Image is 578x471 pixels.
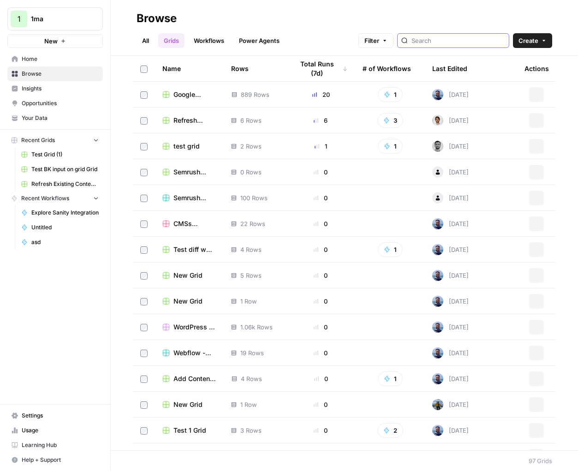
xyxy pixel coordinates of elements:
span: 5 Rows [240,271,262,280]
span: Settings [22,411,99,420]
button: 2 [377,423,403,438]
span: 0 Rows [240,167,262,177]
div: 20 [294,90,348,99]
a: New Grid [162,271,216,280]
a: Google Search Console - [DOMAIN_NAME] [162,90,217,99]
div: 0 [293,193,348,203]
a: Your Data [7,111,103,125]
button: Workspace: 1ma [7,7,103,30]
div: [DATE] [432,218,469,229]
span: Test diff w reasoning Grid [173,245,216,254]
div: [DATE] [432,89,469,100]
span: Help + Support [22,456,99,464]
div: 0 [293,426,348,435]
span: WordPress - Gameday [173,322,216,332]
a: Opportunities [7,96,103,111]
div: Rows [231,56,249,81]
span: 100 Rows [240,193,268,203]
div: [DATE] [432,270,469,281]
a: Webflow - Events [162,348,216,358]
button: 1 [378,87,403,102]
img: in3glgvnhn2s7o88ssfh1l1h6f6j [432,399,443,410]
a: test grid [162,142,216,151]
div: [DATE] [432,244,469,255]
button: 3 [377,113,403,128]
input: Search [411,36,505,45]
a: Semrush Import [162,193,216,203]
a: Refresh Existing Content (7) [17,177,103,191]
a: asd [17,235,103,250]
a: Workflows [188,33,230,48]
button: Recent Workflows [7,191,103,205]
span: 6 Rows [240,116,262,125]
span: New [44,36,58,46]
a: Test Grid (1) [17,147,103,162]
button: Filter [358,33,393,48]
span: 1.06k Rows [240,322,273,332]
a: Semrush Import [162,167,216,177]
span: New Grid [173,400,203,409]
span: Opportunities [22,99,99,107]
div: 0 [293,167,348,177]
img: nzmv7wo2iw7oweuhef6gztoeqcdv [432,270,443,281]
span: Test 1 Grid [173,426,206,435]
a: Grids [158,33,185,48]
a: New Grid [162,400,216,409]
button: 1 [378,242,403,257]
div: 0 [294,374,348,383]
img: nzmv7wo2iw7oweuhef6gztoeqcdv [432,347,443,358]
div: Total Runs (7d) [293,56,348,81]
a: WordPress - Gameday [162,322,216,332]
div: Name [162,56,216,81]
a: Refresh Existing Content (7) [162,116,216,125]
div: 97 Grids [529,456,552,465]
div: [DATE] [432,399,469,410]
span: Test BK input on grid Grid [31,165,99,173]
span: Refresh Existing Content (7) [173,116,216,125]
a: Settings [7,408,103,423]
a: Test diff w reasoning Grid [162,245,216,254]
a: Usage [7,423,103,438]
div: [DATE] [432,296,469,307]
span: Your Data [22,114,99,122]
a: Explore Sanity Integration [17,205,103,220]
a: Power Agents [233,33,285,48]
span: Explore Sanity Integration [31,209,99,217]
div: [DATE] [432,425,469,436]
span: 1ma [31,14,87,24]
a: CMSs Collection [162,219,216,228]
span: New Grid [173,297,203,306]
span: 22 Rows [240,219,265,228]
div: [DATE] [432,167,469,178]
img: nzmv7wo2iw7oweuhef6gztoeqcdv [432,322,443,333]
span: Recent Grids [21,136,55,144]
a: Untitled [17,220,103,235]
div: 0 [293,400,348,409]
button: New [7,34,103,48]
span: New Grid [173,271,203,280]
span: Home [22,55,99,63]
a: Add Content Improvements to Page [162,374,217,383]
div: [DATE] [432,115,469,126]
span: Recent Workflows [21,194,69,203]
span: test grid [173,142,200,151]
span: CMSs Collection [173,219,216,228]
a: Browse [7,66,103,81]
span: Learning Hub [22,441,99,449]
div: Actions [524,56,549,81]
span: Insights [22,84,99,93]
div: 0 [293,348,348,358]
div: [DATE] [432,347,469,358]
span: Create [518,36,538,45]
div: [DATE] [432,141,469,152]
a: Test BK input on grid Grid [17,162,103,177]
div: 0 [293,219,348,228]
div: 1 [293,142,348,151]
span: 19 Rows [240,348,264,358]
span: 1 Row [240,400,257,409]
img: 6v3gwuotverrb420nfhk5cu1cyh1 [432,141,443,152]
div: 0 [293,245,348,254]
span: Untitled [31,223,99,232]
img: nzmv7wo2iw7oweuhef6gztoeqcdv [432,373,443,384]
span: 1 Row [240,297,257,306]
